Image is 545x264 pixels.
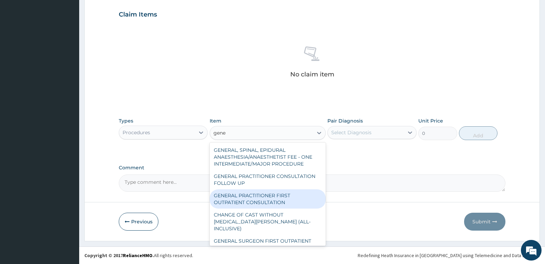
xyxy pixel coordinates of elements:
label: Item [210,117,221,124]
div: Chat with us now [36,39,116,47]
div: Procedures [123,129,150,136]
footer: All rights reserved. [79,246,545,264]
div: GENERAL PRACTITIONER FIRST OUTPATIENT CONSULTATION [210,189,326,209]
span: We're online! [40,87,95,156]
div: GENERAL PRACTITIONER CONSULTATION FOLLOW UP [210,170,326,189]
a: RelianceHMO [123,252,153,258]
p: No claim item [290,71,334,78]
button: Submit [464,213,505,231]
div: Select Diagnosis [331,129,371,136]
strong: Copyright © 2017 . [84,252,154,258]
div: Redefining Heath Insurance in [GEOGRAPHIC_DATA] using Telemedicine and Data Science! [358,252,540,259]
textarea: Type your message and hit 'Enter' [3,188,131,212]
div: Minimize live chat window [113,3,129,20]
label: Comment [119,165,505,171]
h3: Claim Items [119,11,157,19]
label: Types [119,118,133,124]
button: Add [459,126,497,140]
label: Unit Price [418,117,443,124]
img: d_794563401_company_1708531726252_794563401 [13,34,28,52]
div: CHANGE OF CAST WITHOUT [MEDICAL_DATA][PERSON_NAME] (ALL-INCLUSIVE) [210,209,326,235]
div: GENERAL, SPINAL, EPIDURAL ANAESTHESIA/ANAESTHETIST FEE - ONE INTERMEDIATE/MAJOR PROCEDURE [210,144,326,170]
button: Previous [119,213,158,231]
label: Pair Diagnosis [327,117,363,124]
div: GENERAL SURGEON FIRST OUTPATIENT CONSULTATION [210,235,326,254]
